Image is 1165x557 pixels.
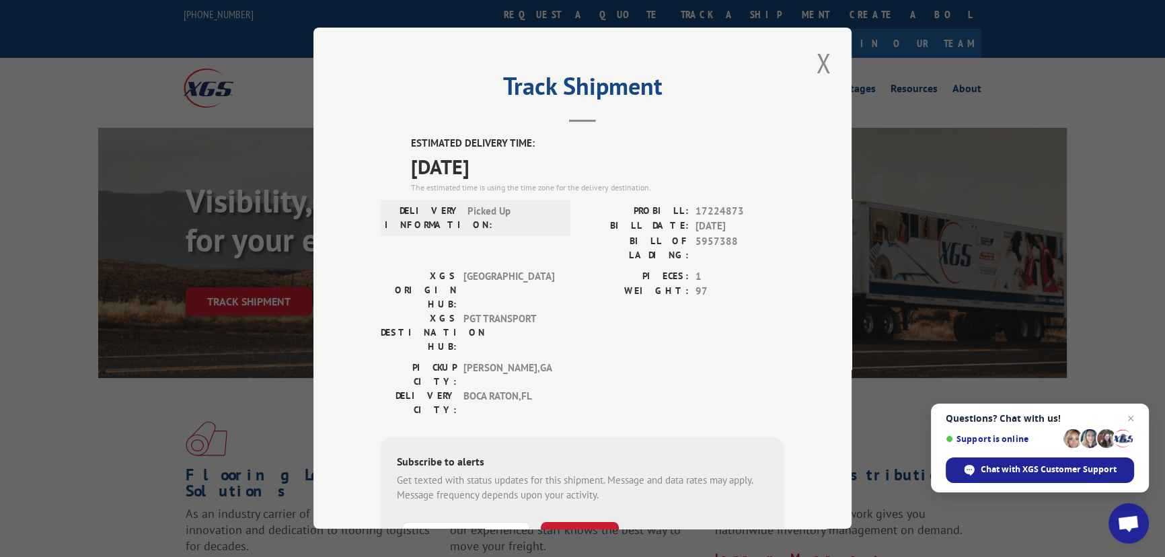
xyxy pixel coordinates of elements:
[411,151,784,182] span: [DATE]
[582,284,689,299] label: WEIGHT:
[381,269,457,311] label: XGS ORIGIN HUB:
[381,361,457,389] label: PICKUP CITY:
[696,269,784,285] span: 1
[812,44,835,81] button: Close modal
[946,413,1134,424] span: Questions? Chat with us!
[541,522,619,550] button: SUBSCRIBE
[381,389,457,417] label: DELIVERY CITY:
[411,136,784,151] label: ESTIMATED DELIVERY TIME:
[582,269,689,285] label: PIECES:
[402,522,530,550] input: Phone Number
[946,457,1134,483] span: Chat with XGS Customer Support
[946,434,1059,444] span: Support is online
[696,219,784,234] span: [DATE]
[463,389,554,417] span: BOCA RATON , FL
[463,311,554,354] span: PGT TRANSPORT
[696,204,784,219] span: 17224873
[381,311,457,354] label: XGS DESTINATION HUB:
[381,77,784,102] h2: Track Shipment
[397,473,768,503] div: Get texted with status updates for this shipment. Message and data rates may apply. Message frequ...
[696,234,784,262] span: 5957388
[696,284,784,299] span: 97
[582,204,689,219] label: PROBILL:
[981,463,1117,476] span: Chat with XGS Customer Support
[411,182,784,194] div: The estimated time is using the time zone for the delivery destination.
[582,234,689,262] label: BILL OF LADING:
[397,453,768,473] div: Subscribe to alerts
[463,361,554,389] span: [PERSON_NAME] , GA
[385,204,461,232] label: DELIVERY INFORMATION:
[467,204,558,232] span: Picked Up
[582,219,689,234] label: BILL DATE:
[463,269,554,311] span: [GEOGRAPHIC_DATA]
[1108,503,1149,544] a: Open chat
